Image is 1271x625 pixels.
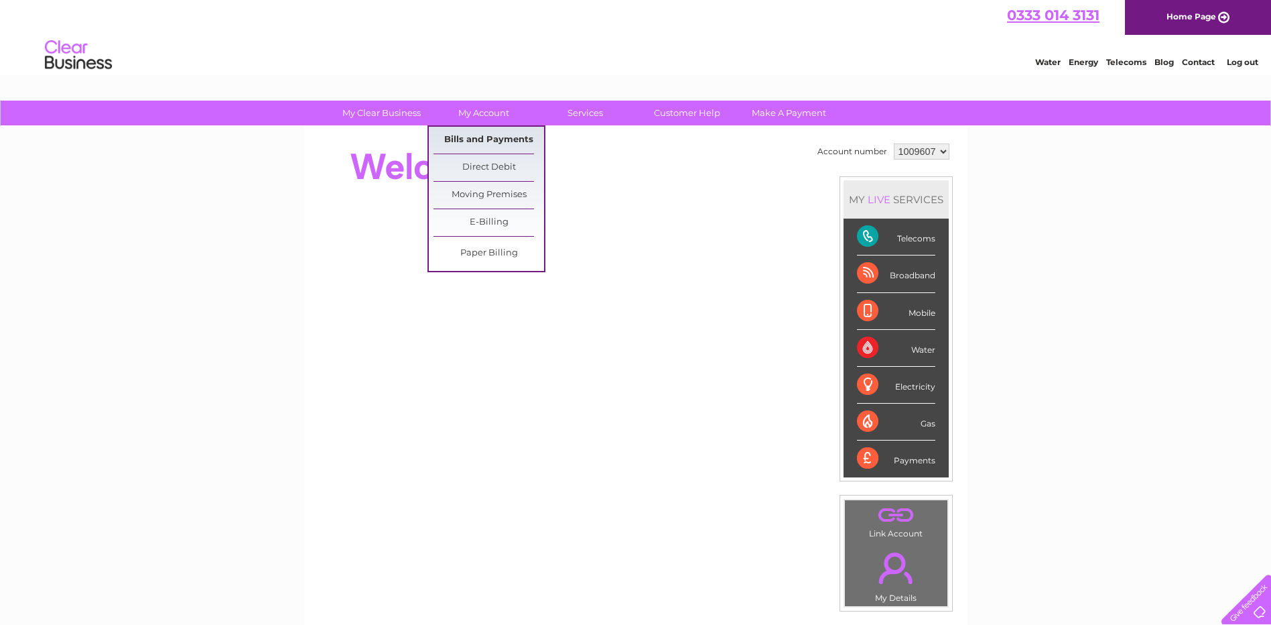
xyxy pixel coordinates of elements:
[1182,57,1215,67] a: Contact
[326,101,437,125] a: My Clear Business
[1106,57,1146,67] a: Telecoms
[857,219,935,255] div: Telecoms
[844,541,948,607] td: My Details
[1227,57,1258,67] a: Log out
[433,182,544,209] a: Moving Premises
[848,504,944,527] a: .
[433,154,544,181] a: Direct Debit
[734,101,844,125] a: Make A Payment
[1035,57,1061,67] a: Water
[857,367,935,404] div: Electricity
[44,35,113,76] img: logo.png
[428,101,539,125] a: My Account
[433,209,544,236] a: E-Billing
[1154,57,1174,67] a: Blog
[848,545,944,591] a: .
[530,101,641,125] a: Services
[814,140,890,163] td: Account number
[1007,7,1111,23] a: 0333 014 3131
[844,180,949,219] div: MY SERVICES
[857,255,935,292] div: Broadband
[844,500,948,542] td: Link Account
[857,404,935,441] div: Gas
[857,293,935,330] div: Mobile
[320,7,953,65] div: Clear Business is a trading name of Verastar Limited (registered in [GEOGRAPHIC_DATA] No. 3667643...
[433,240,544,267] a: Paper Billing
[1069,57,1098,67] a: Energy
[857,330,935,367] div: Water
[865,193,893,206] div: LIVE
[433,127,544,154] a: Bills and Payments
[857,441,935,477] div: Payments
[632,101,742,125] a: Customer Help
